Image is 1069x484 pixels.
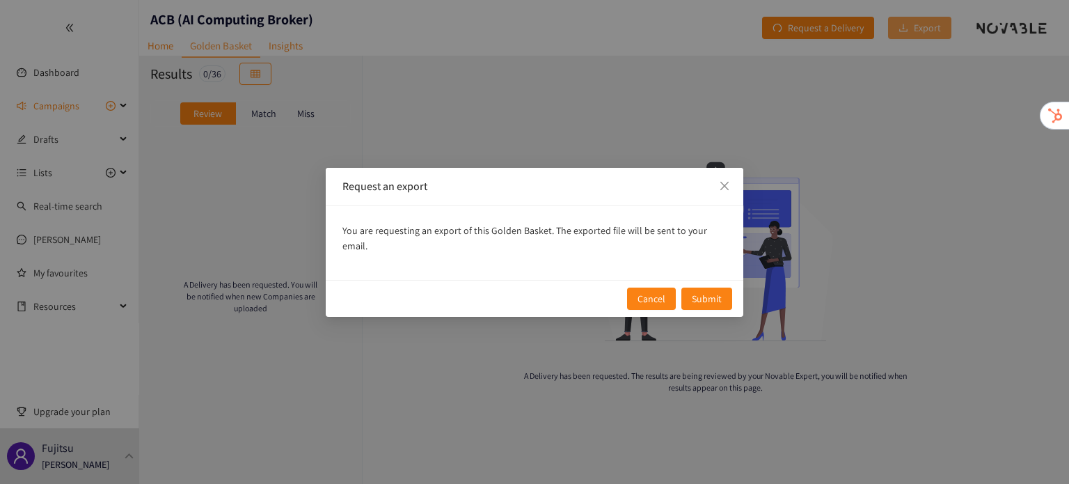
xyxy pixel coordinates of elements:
[681,288,732,310] button: Submit
[692,291,722,306] span: Submit
[706,168,743,205] button: Close
[627,288,676,310] button: Cancel
[342,223,727,253] p: You are requesting an export of this Golden Basket. The exported file will be sent to your email.
[999,417,1069,484] iframe: Chat Widget
[719,180,730,192] span: close
[638,291,665,306] span: Cancel
[342,179,727,194] div: Request an export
